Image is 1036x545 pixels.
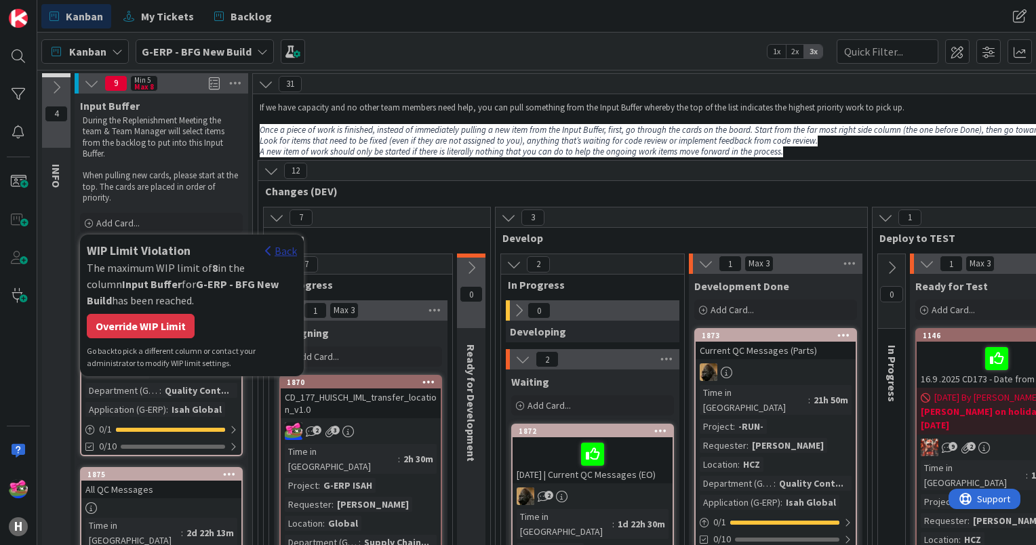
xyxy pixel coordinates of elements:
span: Go back [87,346,115,356]
div: Application (G-ERP) [85,402,166,417]
div: ND [513,487,673,505]
input: Quick Filter... [837,39,938,64]
div: 0/1 [696,514,856,531]
div: [PERSON_NAME] [749,438,827,453]
img: Visit kanbanzone.com [9,9,28,28]
span: : [733,419,735,434]
span: In Progress [276,278,435,291]
em: Look for items that need to be fixed (even if they are not assigned to you), anything that’s wait... [260,135,818,146]
div: Requester [921,513,968,528]
div: Current QC Messages (Parts) [696,342,856,359]
span: : [780,495,782,510]
span: : [612,517,614,531]
span: : [774,476,776,491]
div: -RUN- [735,419,767,434]
span: 1 [304,302,327,319]
span: 0 [460,286,483,302]
span: In Progress [508,278,667,291]
span: INFO [49,164,63,188]
span: 12 [284,163,307,179]
div: The maximum WIP limit of in the column for has been reached. [87,260,297,308]
span: 2x [786,45,804,58]
span: 9 [949,442,957,451]
span: : [746,438,749,453]
span: : [166,402,168,417]
span: : [738,457,740,472]
div: Time in [GEOGRAPHIC_DATA] [700,385,808,415]
div: Quality Cont... [161,383,233,398]
div: 1873 [696,329,856,342]
span: Develop [502,231,850,245]
div: 1875All QC Messages [81,468,241,498]
span: Kanban [66,8,103,24]
b: 8 [212,261,218,275]
div: Location [700,457,738,472]
span: 2 [967,442,976,451]
img: ND [517,487,534,505]
span: : [968,513,970,528]
div: to pick a different column or contact your administrator to modify WIP limit settings. [87,345,297,369]
div: Department (G-ERP) [85,383,159,398]
div: 1870CD_177_HUISCH_IML_transfer_location_v1.0 [281,376,441,418]
div: Quality Cont... [776,476,847,491]
div: 1875 [81,468,241,481]
span: Kanban [69,43,106,60]
div: Time in [GEOGRAPHIC_DATA] [921,460,1026,490]
div: All QC Messages [81,481,241,498]
span: Development Done [694,279,789,293]
span: My Tickets [141,8,194,24]
span: Add Card... [96,217,140,229]
p: When pulling new cards, please start at the top. The cards are placed in order of priority. [83,170,240,203]
div: Project [921,494,954,509]
span: : [181,525,183,540]
div: 0/1 [81,421,241,438]
span: 3x [804,45,822,58]
div: 1873Current QC Messages (Parts) [696,329,856,359]
div: WIP Limit Violation [87,241,297,260]
div: Department (G-ERP) [700,476,774,491]
span: : [1026,468,1028,483]
div: 2h 30m [400,451,437,466]
div: Max 3 [334,307,355,314]
span: 1 [940,256,963,272]
a: Backlog [206,4,280,28]
span: 3 [521,209,544,226]
span: : [398,451,400,466]
span: 0 [880,286,903,302]
div: Location [285,516,323,531]
div: [DATE] | Current QC Messages (EO) [513,437,673,483]
div: Global [325,516,361,531]
div: Override WIP Limit [87,314,195,338]
span: 3 [331,426,340,435]
em: A new item of work should only be started if there is literally nothing that you can do to help t... [260,146,783,157]
div: Application (G-ERP) [700,495,780,510]
span: 9 [104,75,127,92]
span: Input Buffer [80,99,140,113]
span: Design [271,231,473,245]
div: Max 8 [134,83,154,90]
span: 2 [544,491,553,500]
span: : [808,392,810,407]
div: 1870 [281,376,441,388]
b: G-ERP - BFG New Build [142,45,252,58]
div: HCZ [740,457,763,472]
span: Waiting [511,375,549,388]
div: 1872[DATE] | Current QC Messages (EO) [513,425,673,483]
div: Max 3 [970,260,991,267]
div: Time in [GEOGRAPHIC_DATA] [285,444,398,474]
span: Add Card... [296,350,339,363]
span: Add Card... [711,304,754,316]
div: 1875 [87,470,241,479]
span: Designing [279,326,329,340]
span: 1x [768,45,786,58]
span: 31 [279,76,302,92]
span: Support [28,2,62,18]
span: 0/10 [99,439,117,453]
div: Time in [GEOGRAPHIC_DATA] [517,509,612,539]
a: My Tickets [115,4,202,28]
span: Add Card... [932,304,975,316]
span: 2 [536,351,559,367]
div: [PERSON_NAME] [334,497,412,512]
div: ND [696,363,856,381]
div: 1d 22h 30m [614,517,669,531]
